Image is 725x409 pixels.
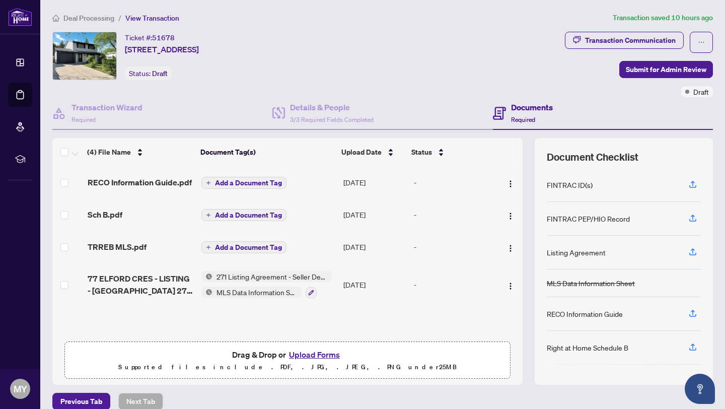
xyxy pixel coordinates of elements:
[201,241,286,254] button: Add a Document Tag
[693,86,709,97] span: Draft
[52,15,59,22] span: home
[339,231,410,263] td: [DATE]
[206,245,211,250] span: plus
[71,361,504,373] p: Supported files include .PDF, .JPG, .JPEG, .PNG under 25 MB
[71,116,96,123] span: Required
[502,239,519,255] button: Logo
[201,271,332,298] button: Status Icon271 Listing Agreement - Seller Designated Representation Agreement Authority to Offer ...
[201,209,286,221] button: Add a Document Tag
[71,101,142,113] h4: Transaction Wizard
[206,180,211,185] span: plus
[547,213,630,224] div: FINTRAC PEP/HIO Record
[547,308,623,319] div: RECO Information Guide
[414,209,494,220] div: -
[125,66,172,80] div: Status:
[125,43,199,55] span: [STREET_ADDRESS]
[212,271,332,282] span: 271 Listing Agreement - Seller Designated Representation Agreement Authority to Offer for Sale
[698,39,705,46] span: ellipsis
[88,209,122,221] span: Sch B.pdf
[63,14,114,23] span: Deal Processing
[502,207,519,223] button: Logo
[232,348,343,361] span: Drag & Drop or
[215,244,282,251] span: Add a Document Tag
[547,179,593,190] div: FINTRAC ID(s)
[88,272,193,297] span: 77 ELFORD CRES - LISTING - [GEOGRAPHIC_DATA] 271 - Listing Agreement - Seller Designated Represen...
[337,138,407,166] th: Upload Date
[201,209,286,222] button: Add a Document Tag
[196,138,338,166] th: Document Tag(s)
[152,33,175,42] span: 51678
[626,61,706,78] span: Submit for Admin Review
[547,247,606,258] div: Listing Agreement
[547,278,635,289] div: MLS Data Information Sheet
[619,61,713,78] button: Submit for Admin Review
[502,174,519,190] button: Logo
[414,241,494,252] div: -
[547,342,628,353] div: Right at Home Schedule B
[215,212,282,219] span: Add a Document Tag
[53,32,116,80] img: IMG-X12381123_1.jpg
[506,212,515,220] img: Logo
[506,180,515,188] img: Logo
[65,342,510,379] span: Drag & Drop orUpload FormsSupported files include .PDF, .JPG, .JPEG, .PNG under25MB
[502,277,519,293] button: Logo
[14,382,27,396] span: MY
[339,198,410,231] td: [DATE]
[414,279,494,290] div: -
[585,32,676,48] div: Transaction Communication
[685,374,715,404] button: Open asap
[201,287,212,298] img: Status Icon
[201,177,286,189] button: Add a Document Tag
[506,244,515,252] img: Logo
[547,150,638,164] span: Document Checklist
[83,138,196,166] th: (4) File Name
[286,348,343,361] button: Upload Forms
[206,213,211,218] span: plus
[125,32,175,43] div: Ticket #:
[339,263,410,306] td: [DATE]
[407,138,495,166] th: Status
[152,69,168,78] span: Draft
[215,179,282,186] span: Add a Document Tag
[212,287,302,298] span: MLS Data Information Sheet
[411,147,432,158] span: Status
[201,176,286,189] button: Add a Document Tag
[511,101,553,113] h4: Documents
[290,116,374,123] span: 3/3 Required Fields Completed
[414,177,494,188] div: -
[565,32,684,49] button: Transaction Communication
[88,241,147,253] span: TRREB MLS.pdf
[201,241,286,253] button: Add a Document Tag
[613,12,713,24] article: Transaction saved 10 hours ago
[290,101,374,113] h4: Details & People
[339,166,410,198] td: [DATE]
[506,282,515,290] img: Logo
[341,147,382,158] span: Upload Date
[8,8,32,26] img: logo
[118,12,121,24] li: /
[511,116,535,123] span: Required
[125,14,179,23] span: View Transaction
[201,271,212,282] img: Status Icon
[88,176,192,188] span: RECO Information Guide.pdf
[87,147,131,158] span: (4) File Name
